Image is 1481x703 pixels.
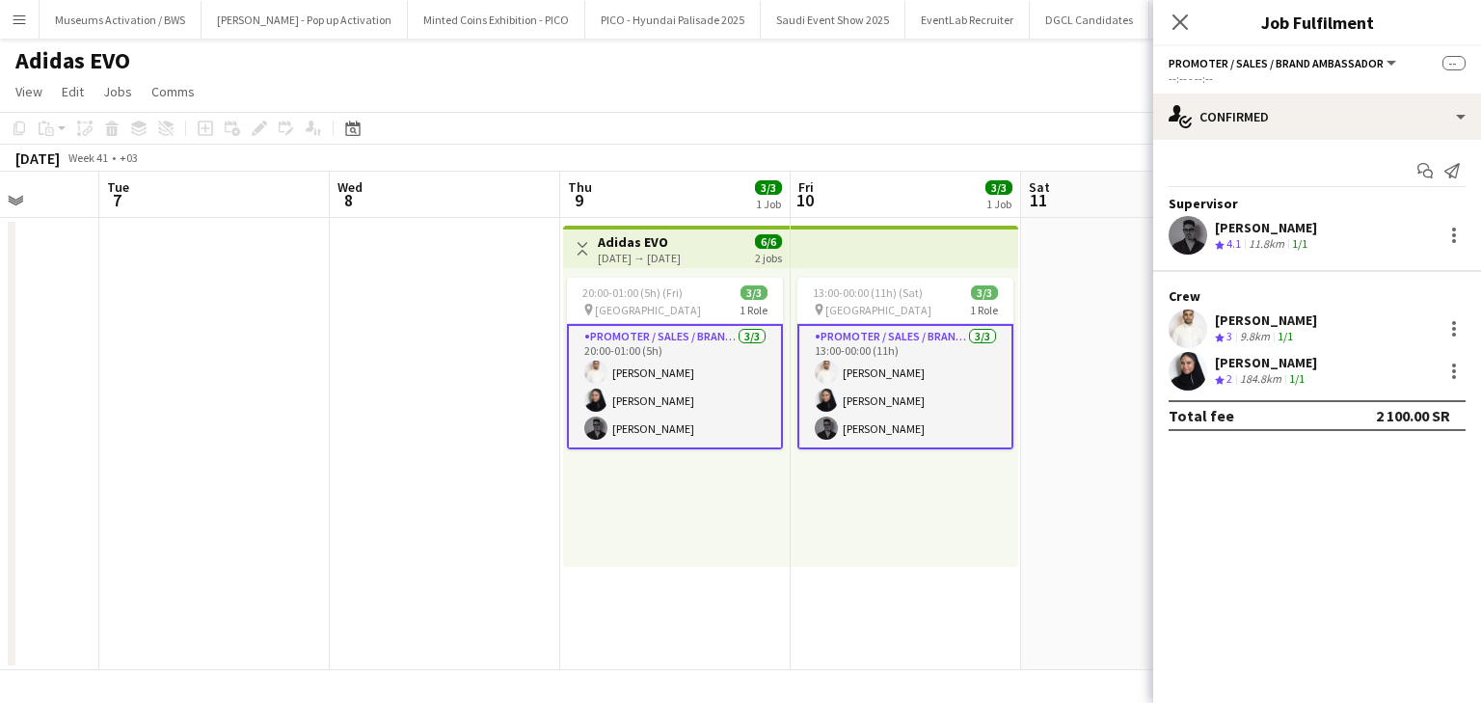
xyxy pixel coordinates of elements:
span: Comms [151,83,195,100]
span: 11 [1026,189,1050,211]
span: 13:00-00:00 (11h) (Sat) [813,285,923,300]
app-skills-label: 1/1 [1289,371,1305,386]
span: 9 [565,189,592,211]
div: 11.8km [1245,236,1288,253]
span: 10 [795,189,814,211]
button: DGCL Candidates [1030,1,1149,39]
button: Minted Coins Exhibition - PICO [408,1,585,39]
span: Edit [62,83,84,100]
span: Fri [798,178,814,196]
a: View [8,79,50,104]
app-job-card: 13:00-00:00 (11h) (Sat)3/3 [GEOGRAPHIC_DATA]1 RolePromoter / Sales / Brand Ambassador3/313:00-00:... [797,278,1013,449]
span: 3/3 [971,285,998,300]
span: Tue [107,178,129,196]
button: [PERSON_NAME] - Pop up Activation [202,1,408,39]
span: Sat [1029,178,1050,196]
span: 3/3 [755,180,782,195]
span: 3/3 [740,285,767,300]
a: Comms [144,79,202,104]
div: Crew [1153,287,1481,305]
div: Confirmed [1153,94,1481,140]
button: Promoter / Sales / Brand Ambassador [1169,56,1399,70]
span: Wed [337,178,363,196]
h3: Job Fulfilment [1153,10,1481,35]
div: Supervisor [1153,195,1481,212]
div: 1 Job [756,197,781,211]
div: 184.8km [1236,371,1285,388]
span: 6/6 [755,234,782,249]
button: Saudi Event Show 2025 [761,1,905,39]
button: IMG - Guest Services Coordinator [1149,1,1340,39]
span: 3/3 [985,180,1012,195]
span: View [15,83,42,100]
span: 8 [335,189,363,211]
span: Thu [568,178,592,196]
div: Total fee [1169,406,1234,425]
span: 2 [1226,371,1232,386]
div: [DATE] [15,149,60,168]
h3: Adidas EVO [598,233,681,251]
a: Edit [54,79,92,104]
app-job-card: 20:00-01:00 (5h) (Fri)3/3 [GEOGRAPHIC_DATA]1 RolePromoter / Sales / Brand Ambassador3/320:00-01:0... [567,278,783,449]
div: 2 100.00 SR [1376,406,1450,425]
span: 1 Role [740,303,767,317]
span: [GEOGRAPHIC_DATA] [825,303,931,317]
div: +03 [120,150,138,165]
span: Promoter / Sales / Brand Ambassador [1169,56,1384,70]
app-skills-label: 1/1 [1292,236,1307,251]
div: 9.8km [1236,329,1274,345]
app-card-role: Promoter / Sales / Brand Ambassador3/313:00-00:00 (11h)[PERSON_NAME][PERSON_NAME][PERSON_NAME] [797,324,1013,449]
span: -- [1442,56,1466,70]
span: 3 [1226,329,1232,343]
span: Jobs [103,83,132,100]
div: [PERSON_NAME] [1215,354,1317,371]
span: 4.1 [1226,236,1241,251]
button: EventLab Recruiter [905,1,1030,39]
div: 1 Job [986,197,1011,211]
div: [PERSON_NAME] [1215,219,1317,236]
div: --:-- - --:-- [1169,71,1466,86]
app-card-role: Promoter / Sales / Brand Ambassador3/320:00-01:00 (5h)[PERSON_NAME][PERSON_NAME][PERSON_NAME] [567,324,783,449]
span: 1 Role [970,303,998,317]
div: 2 jobs [755,249,782,265]
span: Week 41 [64,150,112,165]
span: [GEOGRAPHIC_DATA] [595,303,701,317]
span: 20:00-01:00 (5h) (Fri) [582,285,683,300]
button: PICO - Hyundai Palisade 2025 [585,1,761,39]
h1: Adidas EVO [15,46,130,75]
span: 7 [104,189,129,211]
app-skills-label: 1/1 [1278,329,1293,343]
button: Museums Activation / BWS [40,1,202,39]
div: [DATE] → [DATE] [598,251,681,265]
div: [PERSON_NAME] [1215,311,1317,329]
a: Jobs [95,79,140,104]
